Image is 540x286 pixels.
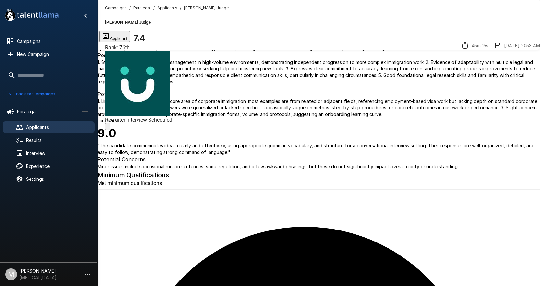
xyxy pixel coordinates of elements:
[105,51,172,123] div: View profile in UKG
[153,5,155,11] span: /
[97,124,540,143] h6: 9.0
[133,6,151,10] u: Paralegal
[97,98,540,118] p: 1. Limited direct experience in the core area of corporate immigration; most examples are from re...
[105,117,172,123] span: Recruiter Interview Scheduled
[97,59,540,85] p: 1. Strong grasp of case and task management in high-volume environments, demonstrating independen...
[105,123,110,130] button: Change Stage
[472,43,488,49] p: 45m 15s
[99,31,130,42] button: Applicant
[105,6,127,10] u: Campaigns
[97,170,540,180] h6: Minimum Qualifications
[97,155,459,163] p: Potential Concerns
[97,180,162,186] span: Met minimum qualifications
[504,43,540,49] p: [DATE] 10:53 AM
[97,90,540,98] p: Potential Concerns
[97,51,540,59] p: Positives
[97,143,540,155] p: " The candidate communicates ideas clearly and effectively, using appropriate grammar, vocabulary...
[97,163,459,170] p: Minor issues include occasional run-on sentences, some repetition, and a few awkward phrasings, b...
[105,51,170,116] img: ukg_logo.jpeg
[129,5,131,11] span: /
[184,5,229,11] span: [PERSON_NAME] Judge
[105,20,151,25] b: [PERSON_NAME] Judge
[461,42,488,50] div: The time between starting and completing the interview
[157,6,177,10] u: Applicants
[180,5,181,11] span: /
[494,42,540,50] div: The date and time when the interview was completed
[97,118,540,124] p: Language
